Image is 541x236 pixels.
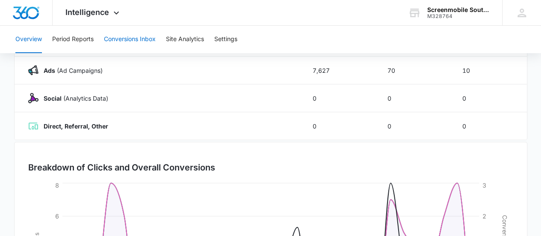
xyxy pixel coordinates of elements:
button: Conversions Inbox [104,26,156,53]
strong: Direct, Referral, Other [44,122,108,130]
button: Period Reports [52,26,94,53]
td: 0 [377,84,452,112]
span: Intelligence [65,8,109,17]
tspan: 8 [55,182,59,189]
p: (Analytics Data) [38,94,108,103]
button: Site Analytics [166,26,204,53]
div: account name [427,6,490,13]
button: Overview [15,26,42,53]
img: Ads [28,65,38,75]
img: Social [28,93,38,103]
td: 10 [452,57,527,84]
button: Settings [214,26,237,53]
tspan: 2 [482,212,486,220]
td: 0 [452,112,527,140]
tspan: 3 [482,182,486,189]
p: (Ad Campaigns) [38,66,103,75]
td: 7,627 [302,57,377,84]
h3: Breakdown of Clicks and Overall Conversions [28,161,215,174]
td: 0 [452,84,527,112]
div: account id [427,13,490,19]
td: 0 [302,84,377,112]
strong: Social [44,95,62,102]
tspan: 6 [55,212,59,220]
td: 0 [377,112,452,140]
td: 70 [377,57,452,84]
td: 0 [302,112,377,140]
strong: Ads [44,67,55,74]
